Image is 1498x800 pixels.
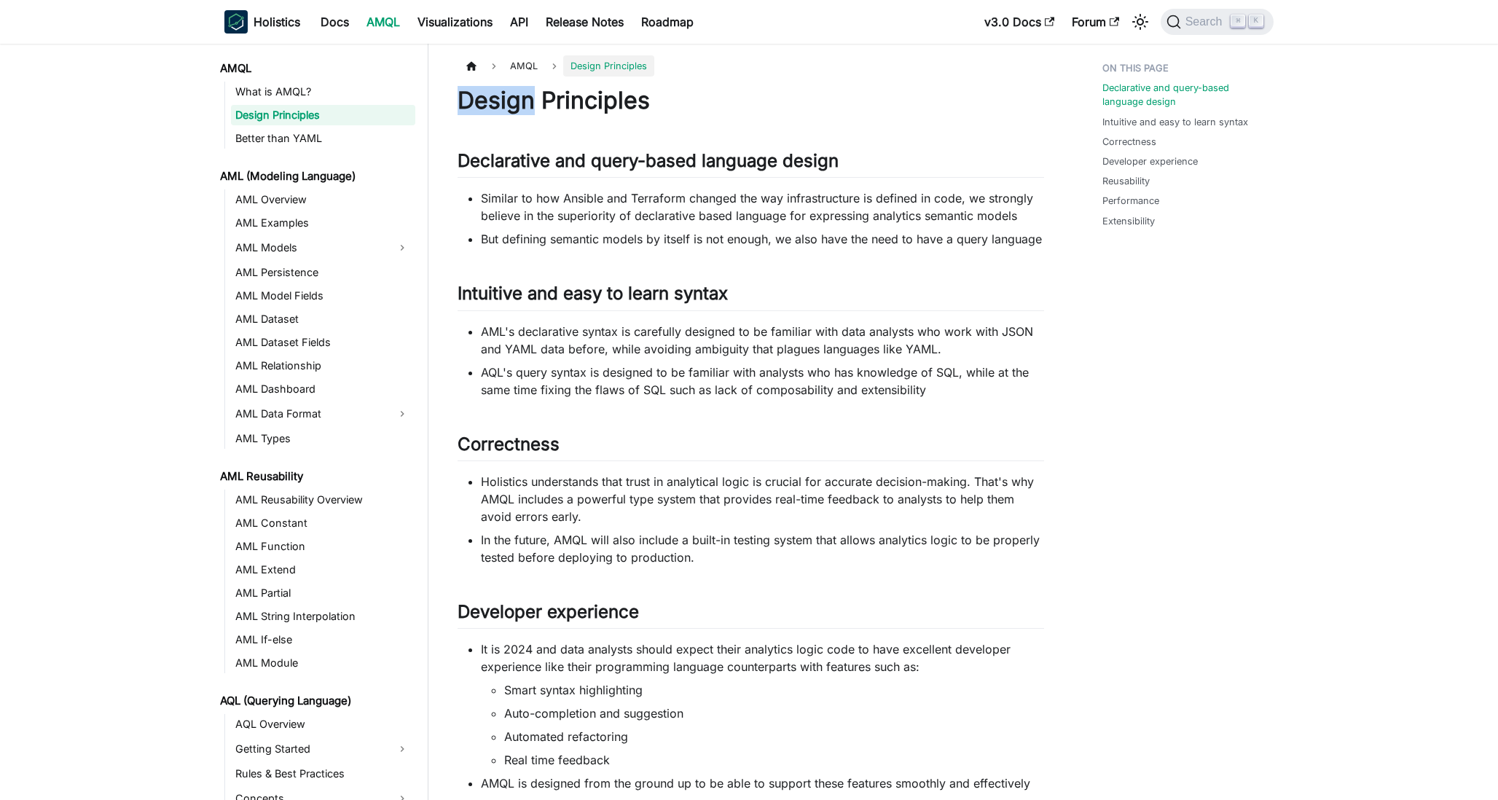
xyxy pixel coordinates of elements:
[1102,115,1248,129] a: Intuitive and easy to learn syntax
[231,262,415,283] a: AML Persistence
[389,236,415,259] button: Expand sidebar category 'AML Models'
[231,128,415,149] a: Better than YAML
[216,466,415,487] a: AML Reusability
[224,10,300,34] a: HolisticsHolistics
[1102,135,1156,149] a: Correctness
[1231,15,1245,28] kbd: ⌘
[231,490,415,510] a: AML Reusability Overview
[563,55,654,77] span: Design Principles
[458,86,1044,115] h1: Design Principles
[1102,214,1155,228] a: Extensibility
[231,189,415,210] a: AML Overview
[1129,10,1152,34] button: Switch between dark and light mode (currently light mode)
[976,10,1063,34] a: v3.0 Docs
[231,105,415,125] a: Design Principles
[358,10,409,34] a: AMQL
[1181,15,1231,28] span: Search
[231,714,415,734] a: AQL Overview
[481,323,1044,358] li: AML's declarative syntax is carefully designed to be familiar with data analysts who work with JS...
[481,640,1044,769] li: It is 2024 and data analysts should expect their analytics logic code to have excellent developer...
[231,428,415,449] a: AML Types
[231,606,415,627] a: AML String Interpolation
[458,283,1044,310] h2: Intuitive and easy to learn syntax
[481,473,1044,525] li: Holistics understands that trust in analytical logic is crucial for accurate decision-making. Tha...
[231,379,415,399] a: AML Dashboard
[231,630,415,650] a: AML If-else
[231,332,415,353] a: AML Dataset Fields
[231,82,415,102] a: What is AMQL?
[1102,154,1198,168] a: Developer experience
[231,764,415,784] a: Rules & Best Practices
[503,55,545,77] span: AMQL
[231,236,389,259] a: AML Models
[504,681,1044,699] li: Smart syntax highlighting
[231,513,415,533] a: AML Constant
[231,213,415,233] a: AML Examples
[210,44,428,800] nav: Docs sidebar
[504,751,1044,769] li: Real time feedback
[504,705,1044,722] li: Auto-completion and suggestion
[481,364,1044,399] li: AQL's query syntax is designed to be familiar with analysts who has knowledge of SQL, while at th...
[481,189,1044,224] li: Similar to how Ansible and Terraform changed the way infrastructure is defined in code, we strong...
[389,737,415,761] button: Expand sidebar category 'Getting Started'
[389,402,415,426] button: Expand sidebar category 'AML Data Format'
[409,10,501,34] a: Visualizations
[231,653,415,673] a: AML Module
[537,10,632,34] a: Release Notes
[632,10,702,34] a: Roadmap
[481,230,1044,248] li: But defining semantic models by itself is not enough, we also have the need to have a query language
[458,55,1044,77] nav: Breadcrumbs
[1063,10,1128,34] a: Forum
[216,691,415,711] a: AQL (Querying Language)
[1102,194,1159,208] a: Performance
[458,55,485,77] a: Home page
[481,774,1044,792] li: AMQL is designed from the ground up to be able to support these features smoothly and effectively
[254,13,300,31] b: Holistics
[1249,15,1263,28] kbd: K
[458,601,1044,629] h2: Developer experience
[231,286,415,306] a: AML Model Fields
[231,309,415,329] a: AML Dataset
[481,531,1044,566] li: In the future, AMQL will also include a built-in testing system that allows analytics logic to be...
[231,583,415,603] a: AML Partial
[501,10,537,34] a: API
[216,166,415,187] a: AML (Modeling Language)
[231,536,415,557] a: AML Function
[216,58,415,79] a: AMQL
[504,728,1044,745] li: Automated refactoring
[1161,9,1274,35] button: Search (Command+K)
[458,150,1044,178] h2: Declarative and query-based language design
[231,402,389,426] a: AML Data Format
[231,356,415,376] a: AML Relationship
[1102,81,1265,109] a: Declarative and query-based language design
[458,434,1044,461] h2: Correctness
[1102,174,1150,188] a: Reusability
[231,560,415,580] a: AML Extend
[312,10,358,34] a: Docs
[224,10,248,34] img: Holistics
[231,737,389,761] a: Getting Started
